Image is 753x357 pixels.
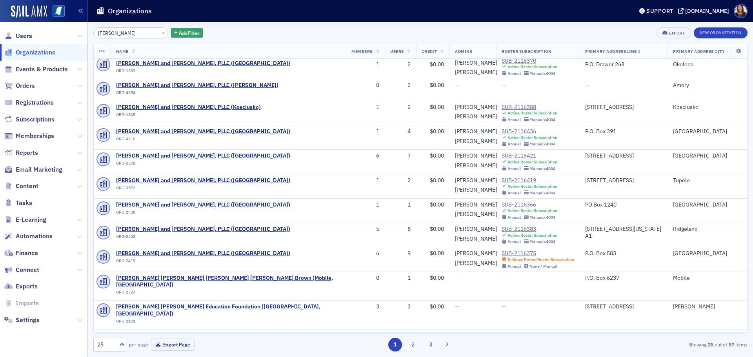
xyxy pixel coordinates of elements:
[673,152,742,159] div: [GEOGRAPHIC_DATA]
[502,58,557,65] a: SUB-2116370
[4,132,54,140] a: Memberships
[529,166,555,171] div: Manual x4004
[502,201,557,208] a: SUB-2116366
[116,250,290,257] span: Watkins, Ward and Stafford, PLLC (Philadelphia)
[585,303,662,310] div: [STREET_ADDRESS]
[351,303,379,310] div: 3
[116,226,290,233] span: Watkins, Ward and Stafford, PLLC (Ridgeland)
[507,141,521,147] div: Annual
[673,303,742,310] div: [PERSON_NAME]
[16,182,38,190] span: Content
[430,103,444,111] span: $0.00
[585,177,662,184] div: [STREET_ADDRESS]
[390,275,411,282] div: 1
[430,201,444,208] span: $0.00
[507,166,521,171] div: Annual
[116,90,278,98] div: ORG-4654
[11,5,47,18] img: SailAMX
[502,128,557,135] div: SUB-2116436
[585,152,662,159] div: [STREET_ADDRESS]
[455,60,497,67] div: [PERSON_NAME]
[116,250,290,257] a: [PERSON_NAME] and [PERSON_NAME], PLLC ([GEOGRAPHIC_DATA])
[116,290,341,297] div: ORG-2324
[678,8,732,14] button: [DOMAIN_NAME]
[116,161,290,169] div: ORG-3578
[16,115,55,124] span: Subscriptions
[390,152,411,159] div: 7
[116,234,290,242] div: ORG-2252
[455,211,497,218] a: [PERSON_NAME]
[455,187,497,194] a: [PERSON_NAME]
[116,275,341,288] a: [PERSON_NAME] [PERSON_NAME] [PERSON_NAME] [PERSON_NAME] Brown (Mobile, [GEOGRAPHIC_DATA])
[351,226,379,233] div: 5
[673,61,742,68] div: Okolona
[351,177,379,184] div: 1
[406,338,420,352] button: 2
[685,7,729,14] div: [DOMAIN_NAME]
[673,82,742,89] div: Amory
[93,27,168,38] input: Search…
[16,48,55,57] span: Organizations
[673,226,742,233] div: Ridgeland
[507,215,521,220] div: Annual
[351,152,379,159] div: 6
[116,303,341,317] a: [PERSON_NAME] [PERSON_NAME] Education Foundation ([GEOGRAPHIC_DATA], [GEOGRAPHIC_DATA])
[694,29,748,36] a: New Organization
[151,339,195,351] button: Export Page
[351,128,379,135] div: 1
[502,49,551,54] span: Roster Subscription
[116,82,278,89] a: [PERSON_NAME] and [PERSON_NAME], PLLC ([PERSON_NAME])
[529,190,555,196] div: Manual x4004
[673,104,742,111] div: Kosciusko
[585,104,662,111] div: [STREET_ADDRESS]
[116,319,341,326] div: ORG-2101
[507,117,521,122] div: Annual
[535,341,748,348] div: Showing out of items
[4,199,32,207] a: Tasks
[422,49,437,54] span: Credit
[97,341,115,349] div: 25
[430,250,444,257] span: $0.00
[16,165,62,174] span: Email Marketing
[673,201,742,208] div: [GEOGRAPHIC_DATA]
[4,266,39,274] a: Connect
[4,149,38,157] a: Reports
[585,201,662,208] div: PO Box 1240
[390,177,411,184] div: 2
[116,128,290,135] span: Watkins, Ward and Stafford, PLLC (Houston)
[455,226,497,233] a: [PERSON_NAME]
[16,249,38,257] span: Finance
[455,236,497,243] div: [PERSON_NAME]
[507,190,521,196] div: Annual
[529,215,555,220] div: Manual x4004
[116,112,261,120] div: ORG-1865
[507,257,574,262] div: In Grace Period Roster Subscription
[529,117,555,122] div: Manual x4004
[455,201,497,208] a: [PERSON_NAME]
[507,71,521,76] div: Annual
[390,226,411,233] div: 8
[455,177,497,184] a: [PERSON_NAME]
[502,250,574,257] div: SUB-2116375
[507,111,557,116] div: Active Roster Subscription
[390,49,404,54] span: Users
[390,61,411,68] div: 2
[424,338,438,352] button: 3
[455,250,497,257] div: [PERSON_NAME]
[585,275,662,282] div: P.O. Box 6237
[455,82,459,89] span: —
[502,104,557,111] div: SUB-2116388
[116,49,129,54] span: Name
[390,104,411,111] div: 2
[116,60,290,67] span: Watkins, Ward and Stafford, PLLC (Okolona)
[116,275,341,288] span: Watkins Miller Stalcup Galle Brown (Mobile, AL)
[16,199,32,207] span: Tasks
[116,152,290,159] span: Watkins, Ward and Stafford, PLLC (Oxford)
[351,49,373,54] span: Members
[455,260,497,267] a: [PERSON_NAME]
[16,82,35,90] span: Orders
[673,49,725,54] span: Primary Address City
